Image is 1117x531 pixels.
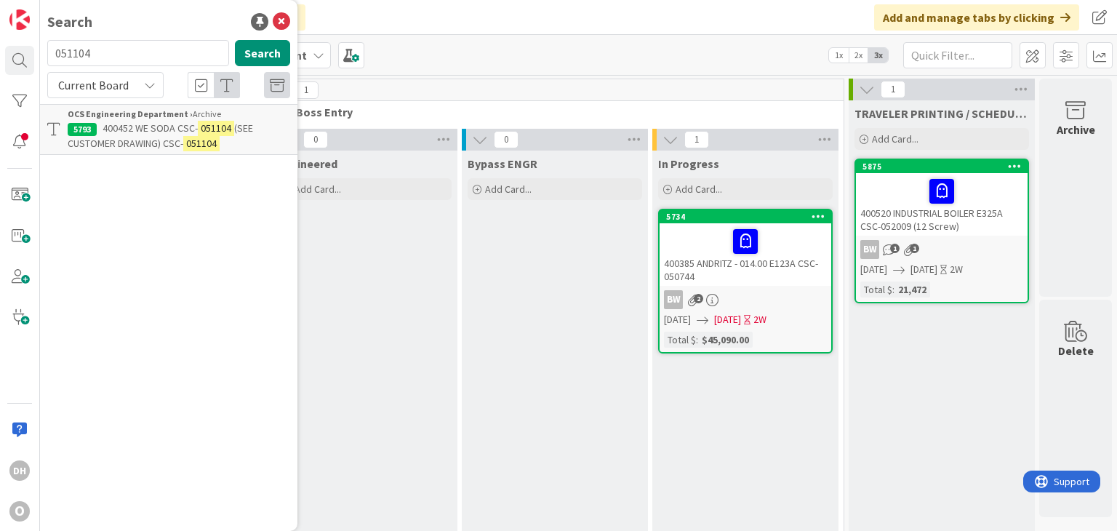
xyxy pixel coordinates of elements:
span: 1 [684,131,709,148]
span: Engineered [277,156,337,171]
div: DH [9,460,30,481]
div: $45,090.00 [698,332,753,348]
button: Search [235,40,290,66]
span: 400452 WE SODA CSC- [103,121,198,135]
div: BW [660,290,831,309]
div: Search [47,11,92,33]
div: BW [664,290,683,309]
div: 5793 [68,123,97,136]
div: Total $ [664,332,696,348]
div: Archive [1057,121,1095,138]
div: BW [860,240,879,259]
div: 5875400520 INDUSTRIAL BOILER E325A CSC-052009 (12 Screw) [856,160,1028,236]
span: [DATE] [714,312,741,327]
div: 21,472 [894,282,930,298]
div: Total $ [860,282,892,298]
span: 1 [890,244,900,253]
span: 1 [881,81,905,98]
span: 3x [868,48,888,63]
span: In Progress [658,156,719,171]
div: 5734400385 ANDRITZ - 014.00 E123A CSC-050744 [660,210,831,286]
div: BW [856,240,1028,259]
img: Visit kanbanzone.com [9,9,30,30]
span: 2 [694,294,703,303]
span: [DATE] [860,262,887,277]
a: 5875400520 INDUSTRIAL BOILER E325A CSC-052009 (12 Screw)BW[DATE][DATE]2WTotal $:21,472 [854,159,1029,303]
div: Archive [68,108,290,121]
div: 5875 [862,161,1028,172]
input: Quick Filter... [903,42,1012,68]
span: Add Card... [676,183,722,196]
b: OCS Engineering Department › [68,108,193,119]
span: Bypass ENGR [468,156,537,171]
span: 0 [303,131,328,148]
span: [DATE] [910,262,937,277]
mark: 051104 [198,121,234,136]
div: 5734 [666,212,831,222]
span: 1x [829,48,849,63]
div: O [9,501,30,522]
mark: 051104 [183,136,220,151]
div: Delete [1058,342,1094,359]
span: : [892,282,894,298]
span: Support [31,2,66,20]
span: Add Card... [485,183,532,196]
a: 5734400385 ANDRITZ - 014.00 E123A CSC-050744BW[DATE][DATE]2WTotal $:$45,090.00 [658,209,833,354]
input: Search for title... [47,40,229,66]
span: : [696,332,698,348]
span: TRAVELER PRINTING / SCHEDULING [854,106,1029,121]
div: 2W [753,312,766,327]
span: Add Card... [295,183,341,196]
span: Job Boss Entry [273,105,825,119]
div: 5875 [856,160,1028,173]
span: 0 [494,131,519,148]
span: [DATE] [664,312,691,327]
div: 400520 INDUSTRIAL BOILER E325A CSC-052009 (12 Screw) [856,173,1028,236]
span: 1 [294,81,319,99]
div: 400385 ANDRITZ - 014.00 E123A CSC-050744 [660,223,831,286]
span: Current Board [58,78,129,92]
div: 5734 [660,210,831,223]
span: 1 [910,244,919,253]
span: Add Card... [872,132,918,145]
a: OCS Engineering Department ›Archive5793400452 WE SODA CSC-051104(SEE CUSTOMER DRAWING) CSC-051104 [40,104,297,155]
div: 2W [950,262,963,277]
span: 2x [849,48,868,63]
div: Add and manage tabs by clicking [874,4,1079,31]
